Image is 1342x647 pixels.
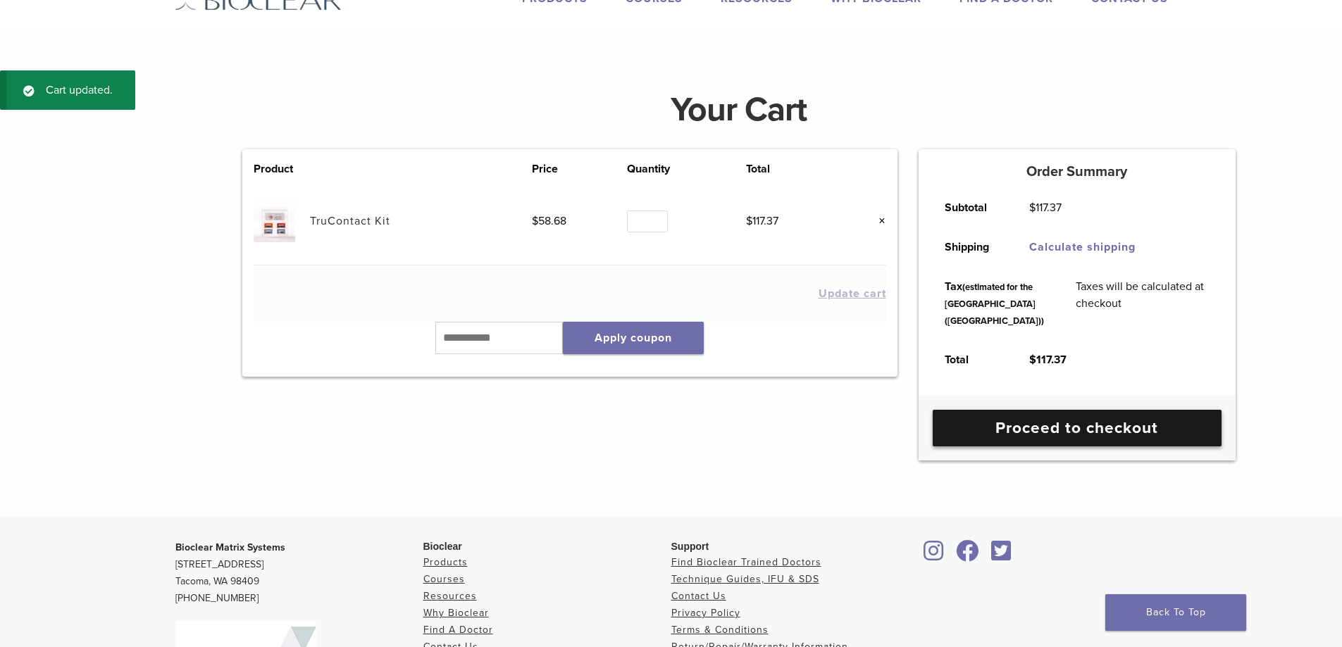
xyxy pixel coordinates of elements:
[563,322,704,354] button: Apply coupon
[532,214,538,228] span: $
[423,541,462,552] span: Bioclear
[1029,201,1062,215] bdi: 117.37
[232,93,1246,127] h1: Your Cart
[423,573,465,585] a: Courses
[1029,201,1036,215] span: $
[1105,594,1246,631] a: Back To Top
[627,161,746,177] th: Quantity
[952,548,984,563] a: Bioclear
[254,200,295,241] img: TruContact Kit
[746,214,778,228] bdi: 117.37
[819,288,886,299] button: Update cart
[746,161,835,177] th: Total
[746,214,752,228] span: $
[423,590,477,602] a: Resources
[868,212,886,230] a: Remove this item
[423,624,493,636] a: Find A Doctor
[671,541,709,552] span: Support
[1029,353,1036,367] span: $
[929,188,1014,227] th: Subtotal
[919,163,1236,180] h5: Order Summary
[671,607,740,619] a: Privacy Policy
[671,573,819,585] a: Technique Guides, IFU & SDS
[987,548,1017,563] a: Bioclear
[254,161,310,177] th: Product
[671,556,821,568] a: Find Bioclear Trained Doctors
[532,214,566,228] bdi: 58.68
[929,340,1014,379] th: Total
[929,267,1060,340] th: Tax
[945,282,1044,327] small: (estimated for the [GEOGRAPHIC_DATA] ([GEOGRAPHIC_DATA]))
[423,556,468,568] a: Products
[919,548,949,563] a: Bioclear
[929,227,1014,267] th: Shipping
[175,539,423,607] p: [STREET_ADDRESS] Tacoma, WA 98409 [PHONE_NUMBER]
[532,161,627,177] th: Price
[423,607,489,619] a: Why Bioclear
[671,590,726,602] a: Contact Us
[1060,267,1225,340] td: Taxes will be calculated at checkout
[1029,240,1136,254] a: Calculate shipping
[933,410,1222,446] a: Proceed to checkout
[310,214,390,228] a: TruContact Kit
[671,624,769,636] a: Terms & Conditions
[175,541,285,553] strong: Bioclear Matrix Systems
[1029,353,1067,367] bdi: 117.37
